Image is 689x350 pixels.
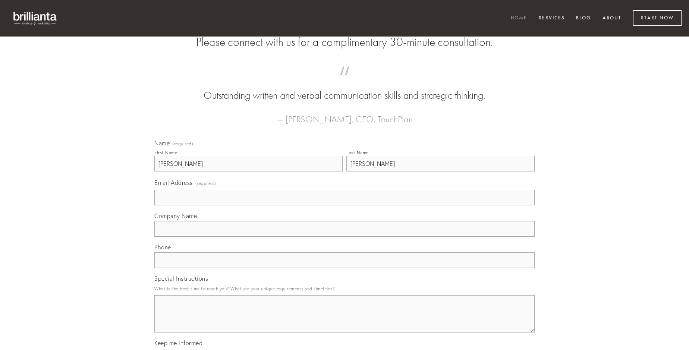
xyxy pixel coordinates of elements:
[633,10,682,26] a: Start Now
[154,139,170,147] span: Name
[7,7,63,29] img: brillianta - research, strategy, marketing
[166,74,523,88] span: “
[154,35,535,49] h2: Please connect with us for a complimentary 30-minute consultation.
[534,12,570,25] a: Services
[154,284,535,294] p: What is the best time to reach you? What are your unique requirements and timelines?
[166,74,523,103] blockquote: Outstanding written and verbal communication skills and strategic thinking.
[154,339,202,347] span: Keep me informed
[571,12,596,25] a: Blog
[172,142,193,146] span: (required)
[154,179,193,186] span: Email Address
[154,212,197,220] span: Company Name
[154,275,208,282] span: Special Instructions
[154,150,177,155] div: First Name
[166,103,523,127] figcaption: — [PERSON_NAME], CEO, TouchPlan
[598,12,626,25] a: About
[346,150,369,155] div: Last Name
[506,12,532,25] a: Home
[154,243,171,251] span: Phone
[195,178,216,188] span: (required)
